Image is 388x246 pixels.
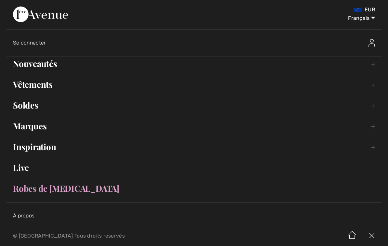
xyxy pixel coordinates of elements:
[13,213,34,219] a: À propos
[6,57,382,71] a: Nouveautés
[6,98,382,112] a: Soldes
[6,181,382,196] a: Robes de [MEDICAL_DATA]
[13,234,228,238] p: © [GEOGRAPHIC_DATA] Tous droits reservés
[13,40,46,46] span: Se connecter
[6,119,382,133] a: Marques
[362,226,382,246] img: X
[6,77,382,92] a: Vêtements
[6,140,382,154] a: Inspiration
[343,226,362,246] img: Accueil
[369,39,375,47] img: Se connecter
[13,226,53,232] a: Contactez-nous
[15,5,28,10] span: Aide
[228,6,375,13] div: EUR
[6,161,382,175] a: Live
[13,32,382,53] a: Se connecterSe connecter
[13,6,68,22] img: 1ère Avenue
